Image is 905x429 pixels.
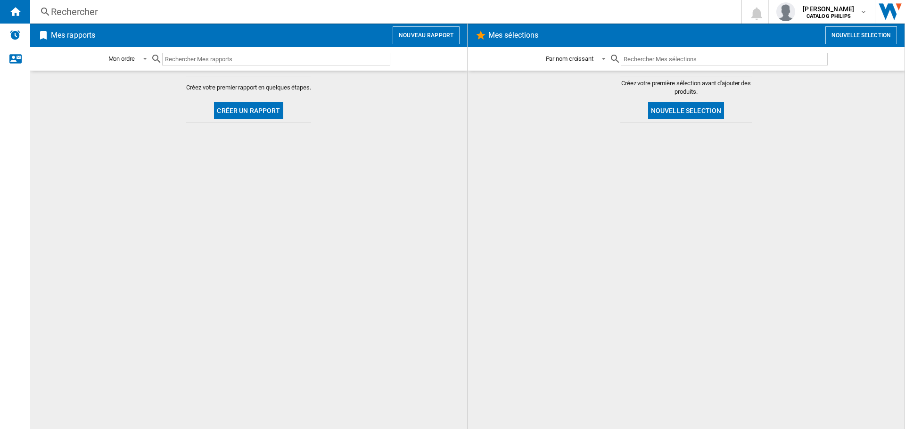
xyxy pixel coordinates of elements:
[51,5,716,18] div: Rechercher
[546,55,593,62] div: Par nom croissant
[825,26,897,44] button: Nouvelle selection
[162,53,390,65] input: Rechercher Mes rapports
[776,2,795,21] img: profile.jpg
[621,53,828,65] input: Rechercher Mes sélections
[214,102,283,119] button: Créer un rapport
[108,55,135,62] div: Mon ordre
[393,26,460,44] button: Nouveau rapport
[803,4,854,14] span: [PERSON_NAME]
[186,83,311,92] span: Créez votre premier rapport en quelques étapes.
[806,13,851,19] b: CATALOG PHILIPS
[620,79,752,96] span: Créez votre première sélection avant d'ajouter des produits.
[49,26,97,44] h2: Mes rapports
[486,26,540,44] h2: Mes sélections
[648,102,724,119] button: Nouvelle selection
[9,29,21,40] img: alerts-logo.svg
